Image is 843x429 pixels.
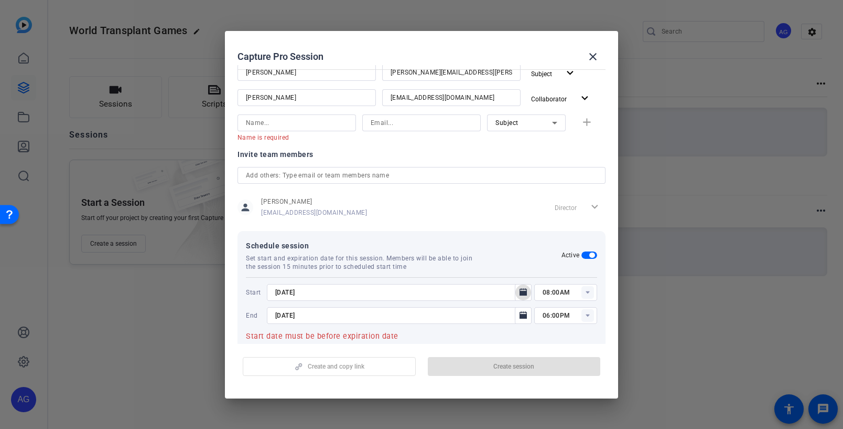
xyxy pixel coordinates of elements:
[246,330,597,343] mat-error: Start date must be before expiration date
[495,119,518,127] span: Subject
[587,50,599,63] mat-icon: close
[246,288,264,297] span: Start
[261,208,367,217] span: [EMAIL_ADDRESS][DOMAIN_NAME]
[515,284,532,301] button: Open calendar
[275,309,513,322] input: Choose expiration date
[564,67,577,80] mat-icon: expand_more
[237,200,253,215] mat-icon: person
[531,70,552,78] span: Subject
[237,44,606,69] div: Capture Pro Session
[531,96,567,103] span: Collaborator
[246,311,264,320] span: End
[527,64,581,83] button: Subject
[237,148,606,161] div: Invite team members
[246,254,482,271] span: Set start and expiration date for this session. Members will be able to join the session 15 minut...
[246,169,597,182] input: Add others: Type email or team members name
[237,131,348,143] mat-error: Name is required
[371,117,472,129] input: Email...
[246,66,368,79] input: Name...
[578,92,591,105] mat-icon: expand_more
[543,286,597,299] input: Time
[391,91,512,104] input: Email...
[561,251,580,259] h2: Active
[515,307,532,324] button: Open calendar
[261,197,367,206] span: [PERSON_NAME]
[543,309,597,322] input: Time
[246,239,561,252] span: Schedule session
[246,91,368,104] input: Name...
[391,66,512,79] input: Email...
[246,117,348,129] input: Name...
[527,89,596,108] button: Collaborator
[275,286,513,299] input: Choose start date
